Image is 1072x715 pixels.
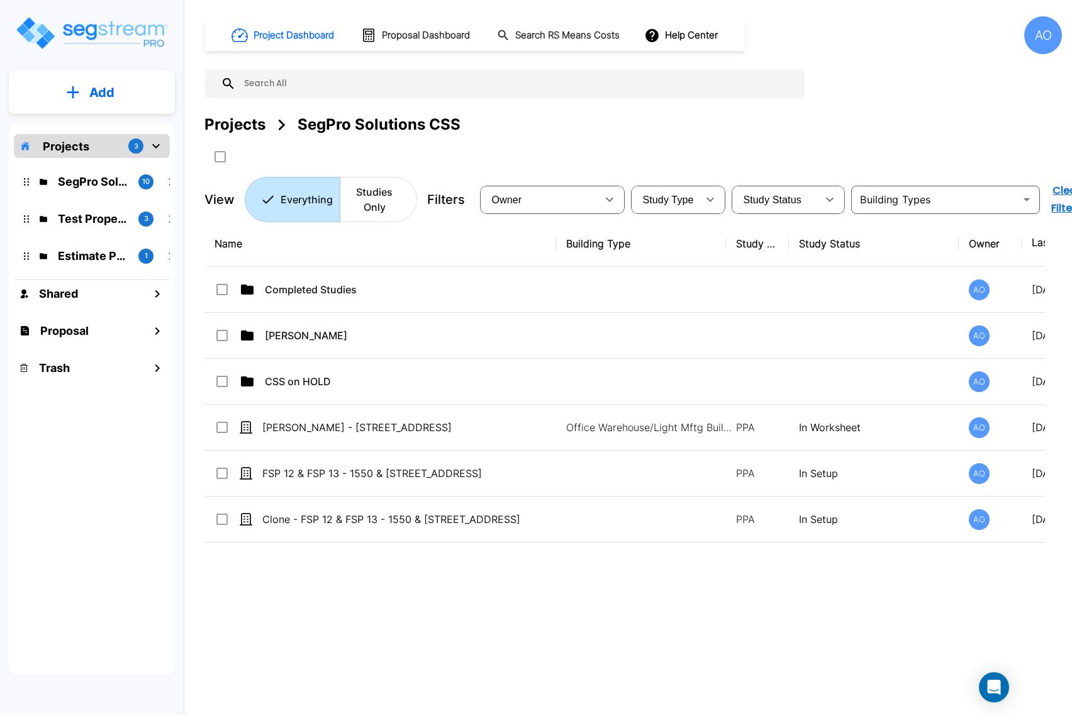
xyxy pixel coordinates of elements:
input: Building Types [855,191,1015,208]
h1: Shared [39,285,78,302]
p: View [204,190,235,209]
p: CSS on HOLD [265,374,554,389]
h1: Search RS Means Costs [515,28,620,43]
p: 10 [142,176,150,187]
p: Office Warehouse/Light Mftg Building, Commercial Property Site [566,420,736,435]
p: SegPro Solutions CSS [58,173,128,190]
p: [PERSON_NAME] [265,328,554,343]
p: In Setup [799,512,949,527]
p: PPA [736,420,779,435]
p: Clone - FSP 12 & FSP 13 - 1550 & [STREET_ADDRESS] [262,512,551,527]
p: PPA [736,466,779,481]
p: 3 [134,141,138,152]
h1: Trash [39,359,70,376]
div: AO [969,279,990,300]
span: Owner [491,194,522,205]
button: Everything [245,177,340,222]
h1: Project Dashboard [254,28,334,43]
button: SelectAll [208,144,233,169]
p: In Setup [799,466,949,481]
div: AO [969,463,990,484]
div: AO [969,325,990,346]
p: Add [89,83,114,102]
p: [PERSON_NAME] - [STREET_ADDRESS] [262,420,551,435]
div: Select [734,182,817,217]
span: Study Type [642,194,693,205]
button: Proposal Dashboard [356,22,477,48]
div: AO [1024,16,1062,54]
h1: Proposal [40,322,89,339]
div: AO [969,417,990,438]
p: Test Property Folder [58,210,128,227]
p: Everything [281,192,333,207]
div: AO [969,371,990,392]
th: Building Type [556,221,726,267]
span: Study Status [743,194,801,205]
p: Completed Studies [265,282,554,297]
p: 3 [144,213,148,224]
button: Studies Only [340,177,417,222]
img: Logo [14,15,169,51]
th: Study Status [789,221,959,267]
h1: Proposal Dashboard [382,28,470,43]
p: FSP 12 & FSP 13 - 1550 & [STREET_ADDRESS] [262,466,551,481]
p: In Worksheet [799,420,949,435]
button: Search RS Means Costs [492,23,627,48]
p: Projects [43,138,89,155]
p: 1 [145,251,148,261]
div: Projects [204,113,265,136]
div: Select [483,182,597,217]
th: Study Type [726,221,789,267]
div: SegPro Solutions CSS [298,113,461,136]
button: Project Dashboard [226,21,341,49]
p: Estimate Property [58,247,128,264]
th: Owner [959,221,1022,267]
div: Open Intercom Messenger [979,672,1009,702]
button: Add [9,74,175,111]
p: Studies Only [347,184,401,215]
button: Help Center [642,23,723,47]
div: AO [969,509,990,530]
input: Search All [236,69,798,98]
div: Platform [245,177,417,222]
th: Name [204,221,556,267]
p: Filters [427,190,465,209]
p: PPA [736,512,779,527]
div: Select [634,182,698,217]
button: Open [1018,191,1036,208]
